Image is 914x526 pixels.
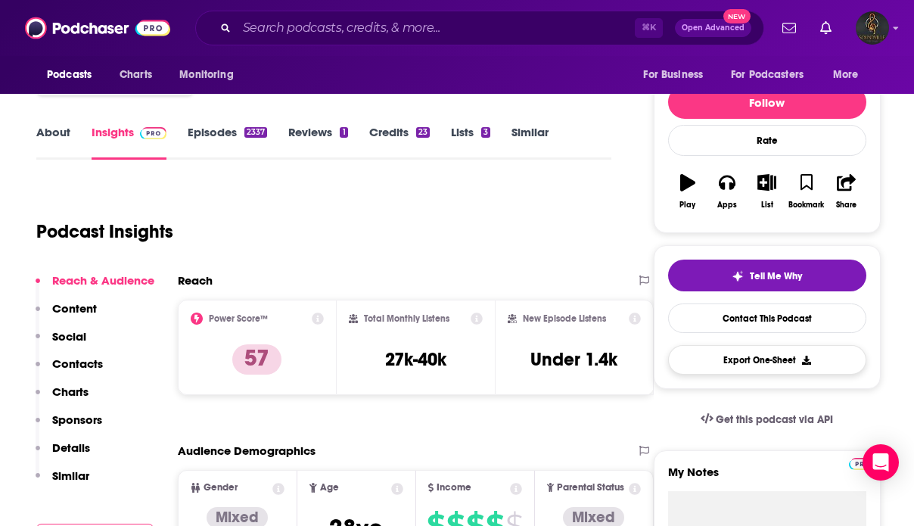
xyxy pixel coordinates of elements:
span: Income [437,483,471,493]
h2: Power Score™ [209,313,268,324]
span: Get this podcast via API [716,413,833,426]
span: New [723,9,751,23]
span: Podcasts [47,64,92,86]
span: Charts [120,64,152,86]
div: Open Intercom Messenger [863,444,899,481]
div: Play [679,201,695,210]
h2: Reach [178,273,213,288]
button: Details [36,440,90,468]
div: Apps [717,201,737,210]
button: open menu [36,61,111,89]
p: Details [52,440,90,455]
p: Content [52,301,97,316]
p: Charts [52,384,89,399]
span: Parental Status [557,483,624,493]
span: Open Advanced [682,24,745,32]
button: Charts [36,384,89,412]
a: Show notifications dropdown [776,15,802,41]
a: Lists3 [451,125,490,160]
button: open menu [822,61,878,89]
button: tell me why sparkleTell Me Why [668,260,866,291]
a: Contact This Podcast [668,303,866,333]
button: open menu [169,61,253,89]
input: Search podcasts, credits, & more... [237,16,635,40]
a: Charts [110,61,161,89]
button: Share [826,164,866,219]
a: InsightsPodchaser Pro [92,125,166,160]
button: Sponsors [36,412,102,440]
h2: Total Monthly Listens [364,313,449,324]
p: 57 [232,344,281,375]
p: Sponsors [52,412,102,427]
span: For Business [643,64,703,86]
div: 1 [340,127,347,138]
h3: 27k-40k [385,348,446,371]
h2: Audience Demographics [178,444,316,458]
button: Similar [36,468,89,496]
div: 2337 [244,127,267,138]
img: tell me why sparkle [732,270,744,282]
button: Contacts [36,356,103,384]
div: Share [836,201,856,210]
span: Tell Me Why [750,270,802,282]
button: Show profile menu [856,11,889,45]
button: Follow [668,86,866,119]
a: About [36,125,70,160]
button: Content [36,301,97,329]
button: open menu [721,61,825,89]
button: List [747,164,786,219]
span: For Podcasters [731,64,804,86]
span: Logged in as booking34103 [856,11,889,45]
span: ⌘ K [635,18,663,38]
span: Gender [204,483,238,493]
button: Open AdvancedNew [675,19,751,37]
span: Age [320,483,339,493]
a: Get this podcast via API [689,401,846,438]
div: Bookmark [788,201,824,210]
div: Rate [668,125,866,156]
p: Contacts [52,356,103,371]
div: 23 [416,127,430,138]
button: Play [668,164,707,219]
button: Reach & Audience [36,273,154,301]
a: Episodes2337 [188,125,267,160]
p: Similar [52,468,89,483]
img: Podchaser Pro [849,458,875,470]
button: Apps [707,164,747,219]
span: Monitoring [179,64,233,86]
h2: New Episode Listens [523,313,606,324]
button: open menu [633,61,722,89]
img: User Profile [856,11,889,45]
label: My Notes [668,465,866,491]
h3: Under 1.4k [530,348,617,371]
img: Podchaser Pro [140,127,166,139]
span: More [833,64,859,86]
div: Search podcasts, credits, & more... [195,11,764,45]
a: Credits23 [369,125,430,160]
img: Podchaser - Follow, Share and Rate Podcasts [25,14,170,42]
button: Social [36,329,86,357]
div: 3 [481,127,490,138]
h1: Podcast Insights [36,220,173,243]
button: Bookmark [787,164,826,219]
button: Export One-Sheet [668,345,866,375]
p: Reach & Audience [52,273,154,288]
a: Show notifications dropdown [814,15,838,41]
div: List [761,201,773,210]
a: Similar [511,125,549,160]
a: Reviews1 [288,125,347,160]
a: Pro website [849,456,875,470]
p: Social [52,329,86,344]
